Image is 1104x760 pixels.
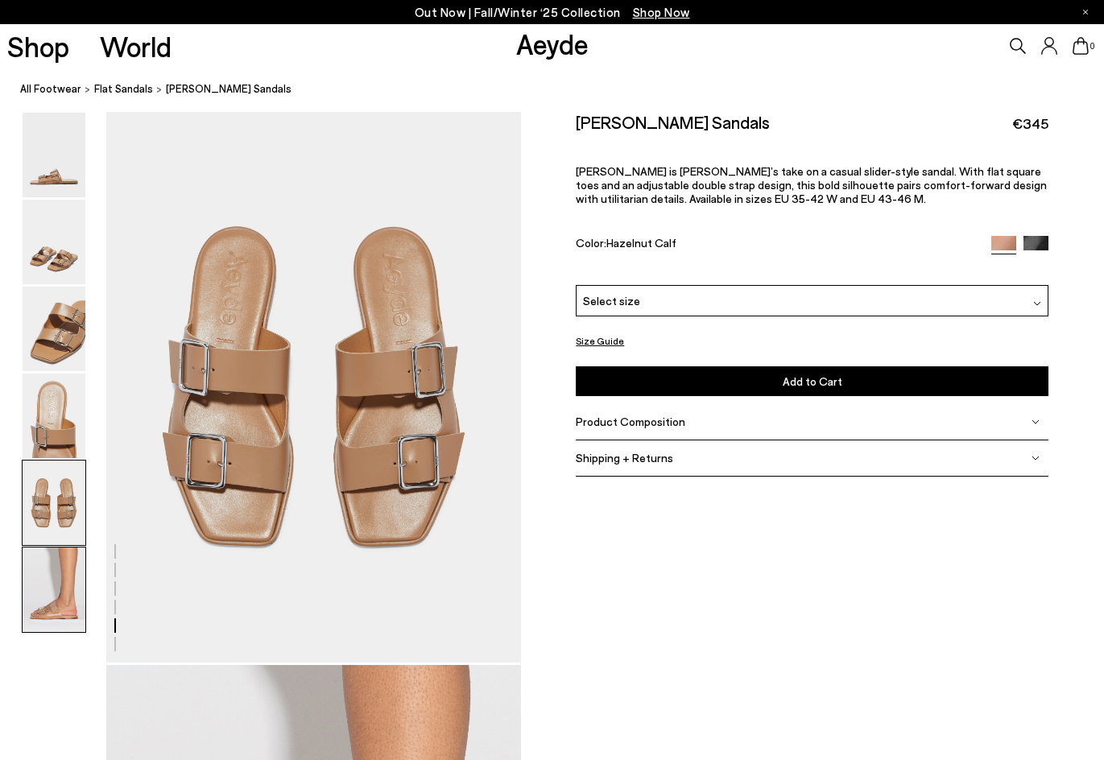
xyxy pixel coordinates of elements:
span: €345 [1012,114,1048,134]
a: All Footwear [20,81,81,97]
span: Add to Cart [783,374,842,388]
img: Tonya Leather Sandals - Image 4 [23,374,85,458]
img: Tonya Leather Sandals - Image 6 [23,547,85,632]
span: Shipping + Returns [576,451,673,465]
img: svg%3E [1032,454,1040,462]
span: flat sandals [94,82,153,95]
a: World [100,32,172,60]
span: 0 [1089,42,1097,51]
img: Tonya Leather Sandals - Image 1 [23,113,85,197]
p: [PERSON_NAME] is [PERSON_NAME]’s take on a casual slider-style sandal. With flat square toes and ... [576,164,1048,205]
p: Out Now | Fall/Winter ‘25 Collection [415,2,690,23]
nav: breadcrumb [20,68,1104,112]
a: Shop [7,32,69,60]
span: Navigate to /collections/new-in [633,5,690,19]
img: svg%3E [1033,299,1041,308]
button: Add to Cart [576,366,1048,396]
span: Product Composition [576,415,685,428]
a: 0 [1073,37,1089,55]
img: svg%3E [1032,418,1040,426]
img: Tonya Leather Sandals - Image 2 [23,200,85,284]
div: Color: [576,236,976,254]
a: Aeyde [516,27,589,60]
a: flat sandals [94,81,153,97]
h2: [PERSON_NAME] Sandals [576,112,770,132]
img: Tonya Leather Sandals - Image 3 [23,287,85,371]
button: Size Guide [576,331,624,351]
span: Select size [583,291,640,308]
img: Tonya Leather Sandals - Image 5 [23,461,85,545]
span: Hazelnut Calf [606,236,676,250]
span: [PERSON_NAME] Sandals [166,81,292,97]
